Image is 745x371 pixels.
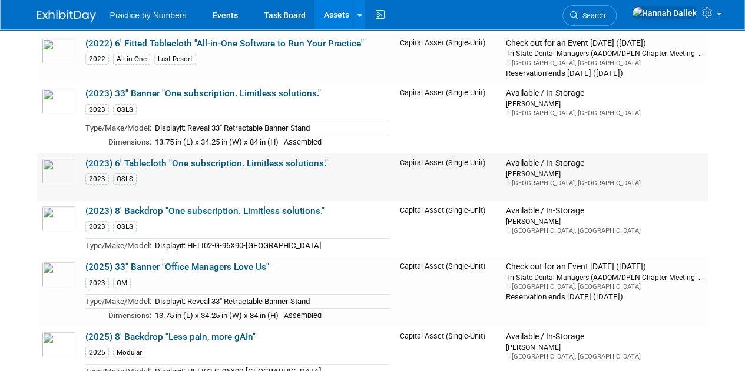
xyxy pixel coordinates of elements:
div: Tri-State Dental Managers (AADOM/DPLN Chapter Meeting -... [505,48,703,58]
div: Available / In-Storage [505,158,703,169]
div: [PERSON_NAME] [505,169,703,179]
div: [PERSON_NAME] [505,216,703,226]
td: Capital Asset (Single-Unit) [395,153,501,201]
div: Modular [113,347,145,358]
td: Displayit: HELI02-G-96X90-[GEOGRAPHIC_DATA] [151,239,390,252]
span: Assembled [284,311,322,320]
img: Hannah Dallek [632,6,697,19]
div: Check out for an Event [DATE] ([DATE]) [505,38,703,49]
div: 2023 [85,173,109,185]
div: [GEOGRAPHIC_DATA], [GEOGRAPHIC_DATA] [505,109,703,118]
div: Available / In-Storage [505,206,703,216]
div: [PERSON_NAME] [505,99,703,109]
div: 2023 [85,104,109,115]
td: Displayit: Reveal 33" Retractable Banner Stand [151,121,390,135]
span: 13.75 in (L) x 34.25 in (W) x 84 in (H) [155,311,279,320]
a: (2023) 8' Backdrop "One subscription. Limitless solutions." [85,206,325,216]
td: Capital Asset (Single-Unit) [395,34,501,83]
a: (2023) 6' Tablecloth "One subscription. Limitless solutions." [85,158,328,169]
a: (2023) 33" Banner "One subscription. Limitless solutions." [85,88,321,99]
td: Displayit: Reveal 33" Retractable Banner Stand [151,295,390,309]
div: Available / In-Storage [505,88,703,99]
a: (2025) 33" Banner "Office Managers Love Us" [85,262,269,272]
td: Dimensions: [85,309,151,322]
div: OSLS [113,104,137,115]
div: [GEOGRAPHIC_DATA], [GEOGRAPHIC_DATA] [505,226,703,235]
img: ExhibitDay [37,10,96,22]
td: Capital Asset (Single-Unit) [395,257,501,327]
div: OM [113,278,131,289]
div: Reservation ends [DATE] ([DATE]) [505,291,703,302]
td: Type/Make/Model: [85,239,151,252]
td: Type/Make/Model: [85,295,151,309]
td: Type/Make/Model: [85,121,151,135]
div: 2023 [85,278,109,289]
div: 2025 [85,347,109,358]
td: Dimensions: [85,135,151,149]
div: [GEOGRAPHIC_DATA], [GEOGRAPHIC_DATA] [505,352,703,361]
div: Check out for an Event [DATE] ([DATE]) [505,262,703,272]
div: OSLS [113,173,137,185]
span: Search [578,11,605,20]
span: Assembled [284,138,322,146]
div: [PERSON_NAME] [505,342,703,352]
div: All-in-One [113,54,150,65]
div: Available / In-Storage [505,332,703,342]
a: (2022) 6' Fitted Tablecloth "All-in-One Software to Run Your Practice" [85,38,364,49]
div: Last Resort [154,54,196,65]
div: 2023 [85,221,109,232]
div: Reservation ends [DATE] ([DATE]) [505,68,703,79]
div: OSLS [113,221,137,232]
div: [GEOGRAPHIC_DATA], [GEOGRAPHIC_DATA] [505,59,703,68]
a: (2025) 8' Backdrop "Less pain, more gAIn" [85,332,256,342]
td: Capital Asset (Single-Unit) [395,201,501,257]
div: [GEOGRAPHIC_DATA], [GEOGRAPHIC_DATA] [505,282,703,291]
div: Tri-State Dental Managers (AADOM/DPLN Chapter Meeting -... [505,272,703,282]
div: 2022 [85,54,109,65]
div: [GEOGRAPHIC_DATA], [GEOGRAPHIC_DATA] [505,179,703,188]
span: 13.75 in (L) x 34.25 in (W) x 84 in (H) [155,138,279,146]
a: Search [562,5,617,26]
span: Practice by Numbers [110,11,187,20]
td: Capital Asset (Single-Unit) [395,83,501,153]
